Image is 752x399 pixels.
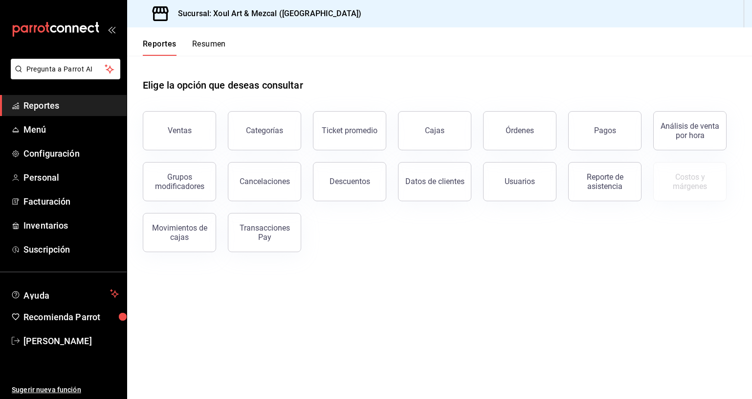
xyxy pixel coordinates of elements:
button: Reporte de asistencia [568,162,641,201]
button: Datos de clientes [398,162,471,201]
span: Suscripción [23,243,119,256]
button: Pagos [568,111,641,150]
span: Configuración [23,147,119,160]
button: Ventas [143,111,216,150]
button: Ticket promedio [313,111,386,150]
button: Pregunta a Parrot AI [11,59,120,79]
div: Descuentos [330,177,370,186]
button: Cancelaciones [228,162,301,201]
span: Ayuda [23,288,106,300]
div: Usuarios [505,177,535,186]
div: Cajas [425,126,444,135]
span: Personal [23,171,119,184]
div: Categorías [246,126,283,135]
div: Transacciones Pay [234,223,295,242]
span: Inventarios [23,219,119,232]
h1: Elige la opción que deseas consultar [143,78,303,93]
div: Movimientos de cajas [149,223,210,242]
button: Usuarios [483,162,556,201]
button: Reportes [143,39,177,56]
div: Grupos modificadores [149,172,210,191]
span: Sugerir nueva función [12,385,119,395]
div: navigation tabs [143,39,226,56]
button: Movimientos de cajas [143,213,216,252]
div: Órdenes [506,126,534,135]
div: Costos y márgenes [660,172,720,191]
span: Menú [23,123,119,136]
button: Cajas [398,111,471,150]
div: Datos de clientes [405,177,464,186]
span: Recomienda Parrot [23,310,119,324]
button: Transacciones Pay [228,213,301,252]
button: open_drawer_menu [108,25,115,33]
span: Reportes [23,99,119,112]
div: Reporte de asistencia [575,172,635,191]
button: Categorías [228,111,301,150]
span: Facturación [23,195,119,208]
div: Ventas [168,126,192,135]
div: Análisis de venta por hora [660,121,720,140]
button: Órdenes [483,111,556,150]
h3: Sucursal: Xoul Art & Mezcal ([GEOGRAPHIC_DATA]) [170,8,361,20]
div: Ticket promedio [322,126,377,135]
span: [PERSON_NAME] [23,334,119,348]
button: Contrata inventarios para ver este reporte [653,162,727,201]
a: Pregunta a Parrot AI [7,71,120,81]
button: Resumen [192,39,226,56]
button: Grupos modificadores [143,162,216,201]
div: Pagos [594,126,616,135]
div: Cancelaciones [240,177,290,186]
button: Descuentos [313,162,386,201]
button: Análisis de venta por hora [653,111,727,150]
span: Pregunta a Parrot AI [26,64,105,74]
